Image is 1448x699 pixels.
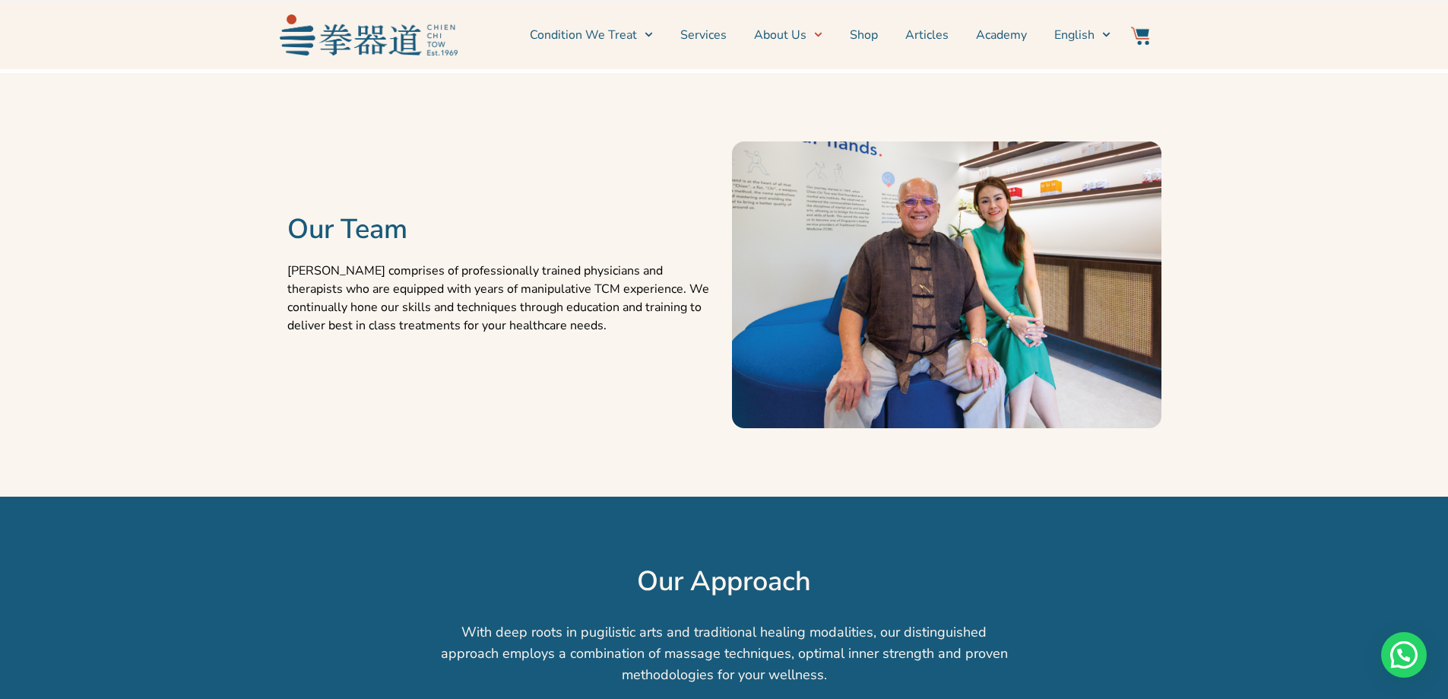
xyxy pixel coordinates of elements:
[1054,26,1095,44] span: English
[192,565,1256,599] h2: Our Approach
[287,213,717,246] h2: Our Team
[754,16,822,54] a: About Us
[850,16,878,54] a: Shop
[530,16,653,54] a: Condition We Treat
[976,16,1027,54] a: Academy
[1054,16,1111,54] a: English
[465,16,1111,54] nav: Menu
[1131,27,1149,45] img: Website Icon-03
[680,16,727,54] a: Services
[439,621,1009,685] p: With deep roots in pugilistic arts and traditional healing modalities, our distinguished approach...
[287,262,717,335] p: [PERSON_NAME] comprises of professionally trained physicians and therapists who are equipped with...
[732,141,1161,428] img: Untitled-3-01
[905,16,949,54] a: Articles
